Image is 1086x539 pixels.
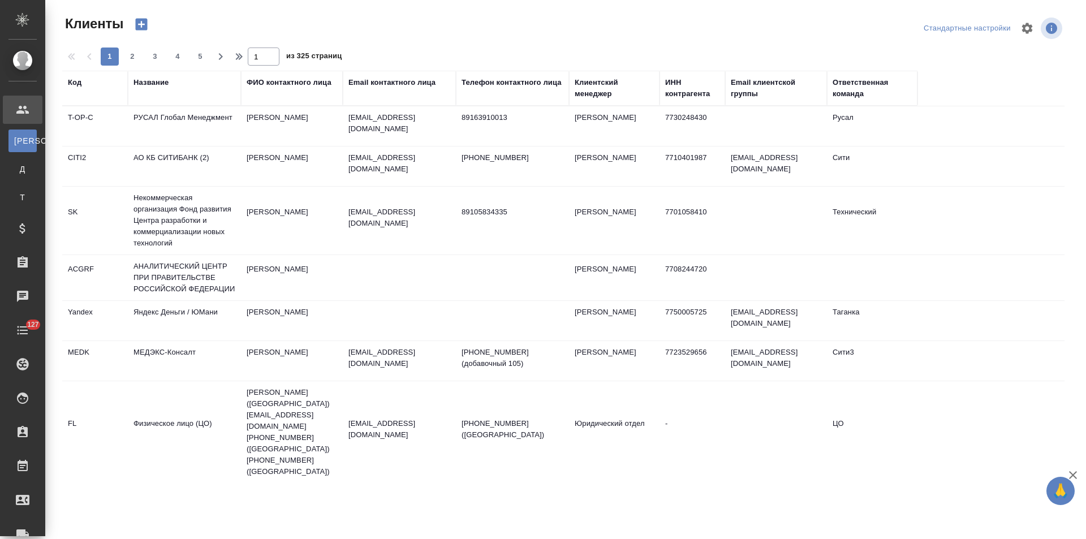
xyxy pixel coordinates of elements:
[833,77,912,100] div: Ответственная команда
[569,146,660,186] td: [PERSON_NAME]
[62,258,128,297] td: ACGRF
[68,77,81,88] div: Код
[62,412,128,452] td: FL
[8,130,37,152] a: [PERSON_NAME]
[247,77,331,88] div: ФИО контактного лица
[14,192,31,203] span: Т
[8,186,37,209] a: Т
[462,112,563,123] p: 89163910013
[241,341,343,381] td: [PERSON_NAME]
[1041,18,1065,39] span: Посмотреть информацию
[725,146,827,186] td: [EMAIL_ADDRESS][DOMAIN_NAME]
[827,146,917,186] td: Сити
[128,106,241,146] td: РУСАЛ Глобал Менеджмент
[191,48,209,66] button: 5
[348,206,450,229] p: [EMAIL_ADDRESS][DOMAIN_NAME]
[660,301,725,340] td: 7750005725
[569,341,660,381] td: [PERSON_NAME]
[660,412,725,452] td: -
[62,15,123,33] span: Клиенты
[731,77,821,100] div: Email клиентской группы
[462,347,563,369] p: [PHONE_NUMBER] (добавочный 105)
[62,301,128,340] td: Yandex
[128,301,241,340] td: Яндекс Деньги / ЮМани
[348,418,450,441] p: [EMAIL_ADDRESS][DOMAIN_NAME]
[62,106,128,146] td: T-OP-C
[128,146,241,186] td: АО КБ СИТИБАНК (2)
[191,51,209,62] span: 5
[921,20,1014,37] div: split button
[62,341,128,381] td: MEDK
[1051,479,1070,503] span: 🙏
[146,48,164,66] button: 3
[569,258,660,297] td: [PERSON_NAME]
[128,412,241,452] td: Физическое лицо (ЦО)
[169,48,187,66] button: 4
[241,258,343,297] td: [PERSON_NAME]
[462,152,563,163] p: [PHONE_NUMBER]
[348,347,450,369] p: [EMAIL_ADDRESS][DOMAIN_NAME]
[1046,477,1075,505] button: 🙏
[660,258,725,297] td: 7708244720
[286,49,342,66] span: из 325 страниц
[725,341,827,381] td: [EMAIL_ADDRESS][DOMAIN_NAME]
[128,341,241,381] td: МЕДЭКС-Консалт
[128,187,241,255] td: Некоммерческая организация Фонд развития Центра разработки и коммерциализации новых технологий
[8,158,37,180] a: Д
[569,412,660,452] td: Юридический отдел
[725,301,827,340] td: [EMAIL_ADDRESS][DOMAIN_NAME]
[575,77,654,100] div: Клиентский менеджер
[128,255,241,300] td: АНАЛИТИЧЕСКИЙ ЦЕНТР ПРИ ПРАВИТЕЛЬСТВЕ РОССИЙСКОЙ ФЕДЕРАЦИИ
[660,106,725,146] td: 7730248430
[348,112,450,135] p: [EMAIL_ADDRESS][DOMAIN_NAME]
[462,418,563,441] p: [PHONE_NUMBER] ([GEOGRAPHIC_DATA])
[660,146,725,186] td: 7710401987
[169,51,187,62] span: 4
[241,201,343,240] td: [PERSON_NAME]
[569,201,660,240] td: [PERSON_NAME]
[128,15,155,34] button: Создать
[62,201,128,240] td: SK
[569,301,660,340] td: [PERSON_NAME]
[123,48,141,66] button: 2
[3,316,42,344] a: 127
[123,51,141,62] span: 2
[14,163,31,175] span: Д
[62,146,128,186] td: CITI2
[665,77,719,100] div: ИНН контрагента
[241,146,343,186] td: [PERSON_NAME]
[1014,15,1041,42] span: Настроить таблицу
[462,206,563,218] p: 89105834335
[146,51,164,62] span: 3
[462,77,562,88] div: Телефон контактного лица
[827,412,917,452] td: ЦО
[241,301,343,340] td: [PERSON_NAME]
[827,301,917,340] td: Таганка
[348,152,450,175] p: [EMAIL_ADDRESS][DOMAIN_NAME]
[569,106,660,146] td: [PERSON_NAME]
[348,77,436,88] div: Email контактного лица
[827,106,917,146] td: Русал
[241,106,343,146] td: [PERSON_NAME]
[14,135,31,146] span: [PERSON_NAME]
[241,381,343,483] td: [PERSON_NAME] ([GEOGRAPHIC_DATA]) [EMAIL_ADDRESS][DOMAIN_NAME] [PHONE_NUMBER] ([GEOGRAPHIC_DATA])...
[660,201,725,240] td: 7701058410
[20,319,46,330] span: 127
[827,201,917,240] td: Технический
[133,77,169,88] div: Название
[660,341,725,381] td: 7723529656
[827,341,917,381] td: Сити3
